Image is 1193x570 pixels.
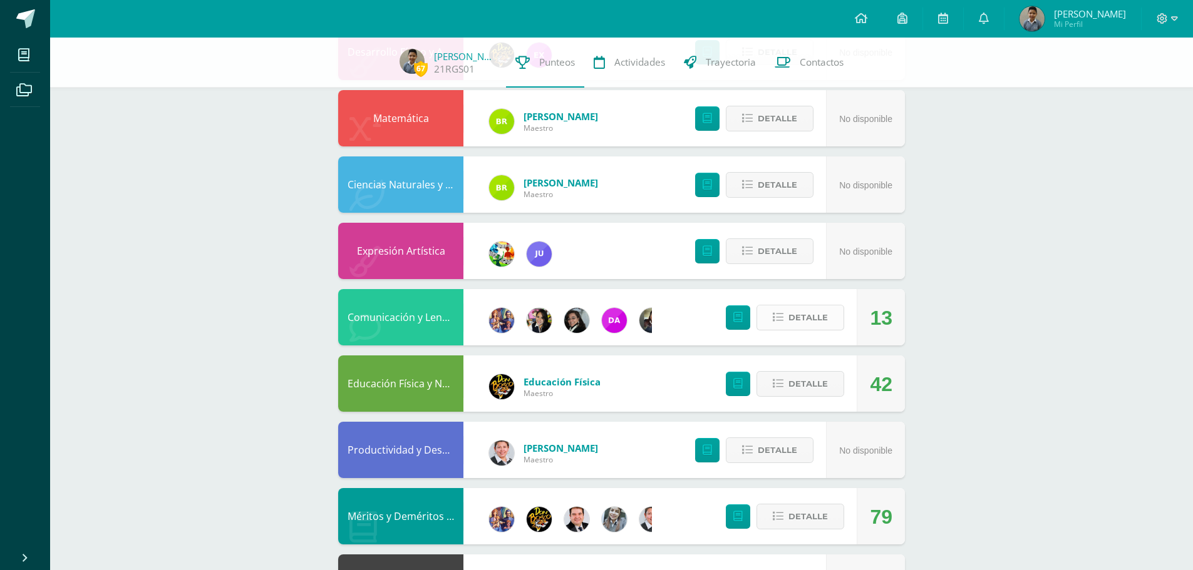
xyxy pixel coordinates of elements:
img: f727c7009b8e908c37d274233f9e6ae1.png [639,308,664,333]
span: [PERSON_NAME] [524,442,598,454]
div: Expresión Artística [338,223,463,279]
span: Punteos [539,56,575,69]
span: 67 [414,61,428,76]
div: Méritos y Deméritos 5to. Primaria ¨B¨ [338,488,463,544]
span: No disponible [839,114,892,124]
img: cba4c69ace659ae4cf02a5761d9a2473.png [602,507,627,532]
img: 6a29469838e8344275ebbde8307ef8c6.png [1020,6,1045,31]
div: 13 [870,290,892,346]
button: Detalle [757,305,844,330]
div: 42 [870,356,892,412]
img: 08e00a7f0eb7830fd2468c6dcb3aac58.png [639,507,664,532]
a: Actividades [584,38,674,88]
img: 91fb60d109cd21dad9818b7e10cccf2e.png [489,109,514,134]
span: Maestro [524,454,598,465]
img: 08e00a7f0eb7830fd2468c6dcb3aac58.png [489,440,514,466]
span: Detalle [788,372,828,395]
span: No disponible [839,247,892,257]
span: Detalle [758,173,797,196]
a: Contactos [765,38,853,88]
img: eda3c0d1caa5ac1a520cf0290d7c6ae4.png [527,507,552,532]
img: 282f7266d1216b456af8b3d5ef4bcc50.png [527,308,552,333]
div: Matemática [338,90,463,146]
span: Actividades [614,56,665,69]
img: 57933e79c0f622885edf5cfea874362b.png [564,507,589,532]
div: Ciencias Naturales y Tecnología [338,156,463,213]
img: 1cada5f849fe5bdc664534ba8dc5ae20.png [527,242,552,267]
span: Contactos [800,56,844,69]
button: Detalle [726,437,813,463]
img: 7bd163c6daa573cac875167af135d202.png [564,308,589,333]
span: [PERSON_NAME] [1054,8,1126,20]
span: Educación Física [524,375,601,388]
div: Comunicación y Lenguaje L.3 (Inglés y Laboratorio) [338,289,463,345]
span: Detalle [758,107,797,130]
span: [PERSON_NAME] [524,176,598,189]
img: 3f4c0a665c62760dc8d25f6423ebedea.png [489,308,514,333]
div: Educación Física y Natación [338,355,463,412]
span: Detalle [758,439,797,462]
div: Productividad y Desarrollo [338,422,463,478]
div: 79 [870,489,892,545]
span: Detalle [758,240,797,263]
button: Detalle [726,238,813,264]
span: [PERSON_NAME] [524,110,598,123]
span: Trayectoria [706,56,756,69]
span: Maestro [524,189,598,200]
span: Maestro [524,123,598,133]
a: Punteos [506,38,584,88]
span: Detalle [788,505,828,528]
button: Detalle [757,504,844,529]
span: Mi Perfil [1054,19,1126,29]
img: 20293396c123fa1d0be50d4fd90c658f.png [602,308,627,333]
img: eda3c0d1caa5ac1a520cf0290d7c6ae4.png [489,374,514,399]
img: 6a29469838e8344275ebbde8307ef8c6.png [400,49,425,74]
img: 3f4c0a665c62760dc8d25f6423ebedea.png [489,507,514,532]
span: Detalle [788,306,828,329]
img: 159e24a6ecedfdf8f489544946a573f0.png [489,242,514,267]
img: 91fb60d109cd21dad9818b7e10cccf2e.png [489,175,514,200]
a: [PERSON_NAME] [434,50,497,63]
a: Trayectoria [674,38,765,88]
span: No disponible [839,180,892,190]
span: No disponible [839,445,892,455]
button: Detalle [726,106,813,131]
span: Maestro [524,388,601,399]
button: Detalle [757,371,844,397]
button: Detalle [726,172,813,198]
a: 21RGS01 [434,63,475,76]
